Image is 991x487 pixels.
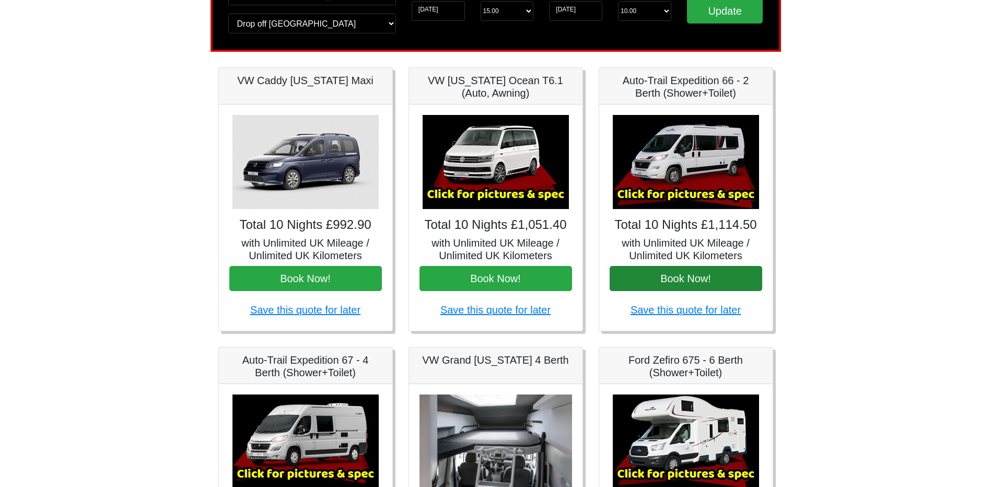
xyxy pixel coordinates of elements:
[419,266,572,291] button: Book Now!
[229,266,382,291] button: Book Now!
[419,354,572,366] h5: VW Grand [US_STATE] 4 Berth
[440,304,551,316] a: Save this quote for later
[610,266,762,291] button: Book Now!
[412,1,465,21] input: Start Date
[610,237,762,262] h5: with Unlimited UK Mileage / Unlimited UK Kilometers
[613,115,759,209] img: Auto-Trail Expedition 66 - 2 Berth (Shower+Toilet)
[229,217,382,233] h4: Total 10 Nights £992.90
[610,74,762,99] h5: Auto-Trail Expedition 66 - 2 Berth (Shower+Toilet)
[229,354,382,379] h5: Auto-Trail Expedition 67 - 4 Berth (Shower+Toilet)
[419,237,572,262] h5: with Unlimited UK Mileage / Unlimited UK Kilometers
[250,304,360,316] a: Save this quote for later
[419,217,572,233] h4: Total 10 Nights £1,051.40
[549,1,602,21] input: Return Date
[423,115,569,209] img: VW California Ocean T6.1 (Auto, Awning)
[610,354,762,379] h5: Ford Zefiro 675 - 6 Berth (Shower+Toilet)
[229,74,382,87] h5: VW Caddy [US_STATE] Maxi
[232,115,379,209] img: VW Caddy California Maxi
[229,237,382,262] h5: with Unlimited UK Mileage / Unlimited UK Kilometers
[419,74,572,99] h5: VW [US_STATE] Ocean T6.1 (Auto, Awning)
[631,304,741,316] a: Save this quote for later
[610,217,762,233] h4: Total 10 Nights £1,114.50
